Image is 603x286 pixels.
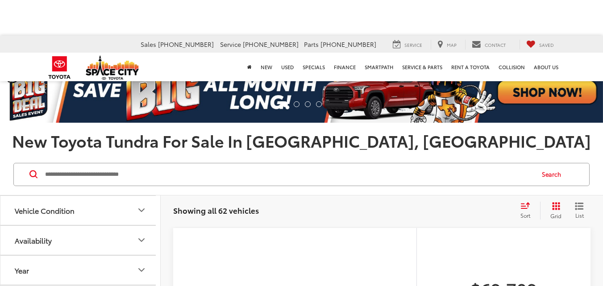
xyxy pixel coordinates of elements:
a: Contact [465,40,512,50]
a: Service & Parts [398,53,447,81]
span: Service [220,40,241,49]
a: SmartPath [360,53,398,81]
span: [PHONE_NUMBER] [243,40,299,49]
span: Map [447,41,457,48]
span: [PHONE_NUMBER] [320,40,376,49]
button: List View [568,202,591,220]
a: Service [386,40,429,50]
div: Availability [136,235,147,245]
button: YearYear [0,256,161,285]
a: New [256,53,277,81]
a: My Saved Vehicles [520,40,561,50]
span: Sort [520,211,530,219]
div: Year [136,265,147,275]
div: Year [15,266,29,274]
span: Sales [141,40,156,49]
a: Used [277,53,298,81]
span: Showing all 62 vehicles [173,205,259,216]
div: Availability [15,236,52,245]
a: Home [243,53,256,81]
span: Service [404,41,422,48]
span: Grid [550,212,561,220]
button: Select sort value [516,202,540,220]
span: Contact [485,41,506,48]
a: Specials [298,53,329,81]
button: Search [533,163,574,186]
a: Collision [494,53,529,81]
a: Map [431,40,463,50]
span: List [575,211,584,219]
span: Saved [539,41,554,48]
span: Parts [304,40,319,49]
div: Vehicle Condition [136,205,147,216]
button: Grid View [540,202,568,220]
div: Vehicle Condition [15,206,75,215]
span: [PHONE_NUMBER] [158,40,214,49]
a: Rent a Toyota [447,53,494,81]
img: Space City Toyota [86,55,139,80]
button: AvailabilityAvailability [0,226,161,255]
button: Vehicle ConditionVehicle Condition [0,196,161,225]
a: About Us [529,53,563,81]
img: Toyota [43,53,76,82]
a: Finance [329,53,360,81]
input: Search by Make, Model, or Keyword [44,164,533,185]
